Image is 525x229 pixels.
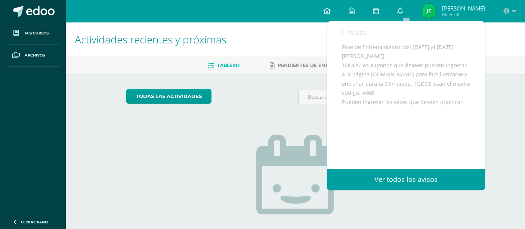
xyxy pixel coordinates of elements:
[421,4,436,19] img: ea1128815ae1cf43e590f85f5e8a7301.png
[327,169,485,190] a: Ver todos los avisos
[25,30,49,36] span: Mis cursos
[270,59,342,71] a: Pendientes de entrega
[75,32,226,46] span: Actividades recientes y próximas
[299,89,464,104] input: Busca una actividad próxima aquí...
[278,62,342,68] span: Pendientes de entrega
[21,219,49,225] span: Cerrar panel
[217,62,240,68] span: Tablero
[25,52,45,58] span: Archivos
[126,89,211,104] a: todas las Actividades
[208,59,240,71] a: Tablero
[442,11,485,18] span: Mi Perfil
[6,45,60,67] a: Archivos
[347,28,367,37] span: Avisos
[442,4,485,12] span: [PERSON_NAME]
[6,22,60,45] a: Mis cursos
